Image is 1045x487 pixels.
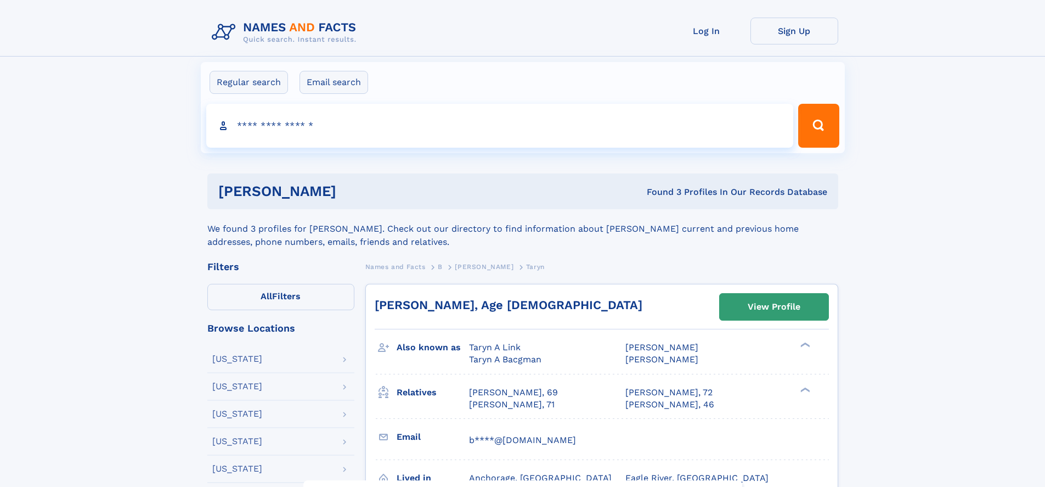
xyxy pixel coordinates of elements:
div: [US_STATE] [212,464,262,473]
div: [US_STATE] [212,437,262,446]
a: [PERSON_NAME], 72 [625,387,713,399]
label: Regular search [210,71,288,94]
div: View Profile [748,294,800,320]
input: search input [206,104,794,148]
div: ❯ [798,342,811,349]
span: [PERSON_NAME] [625,354,698,365]
img: Logo Names and Facts [207,18,365,47]
span: B [438,263,443,271]
span: [PERSON_NAME] [625,342,698,352]
div: Filters [207,262,354,272]
a: [PERSON_NAME], Age [DEMOGRAPHIC_DATA] [375,298,642,312]
label: Email search [300,71,368,94]
div: Found 3 Profiles In Our Records Database [492,186,827,198]
span: Taryn A Link [469,342,521,352]
div: [US_STATE] [212,382,262,391]
span: [PERSON_NAME] [455,263,513,271]
a: Log In [663,18,750,44]
a: [PERSON_NAME], 46 [625,399,714,411]
a: [PERSON_NAME] [455,260,513,273]
a: B [438,260,443,273]
a: Sign Up [750,18,838,44]
button: Search Button [798,104,839,148]
span: Anchorage, [GEOGRAPHIC_DATA] [469,473,612,483]
a: [PERSON_NAME], 69 [469,387,558,399]
div: We found 3 profiles for [PERSON_NAME]. Check out our directory to find information about [PERSON_... [207,209,838,249]
div: [US_STATE] [212,355,262,363]
span: Taryn [526,263,545,271]
a: [PERSON_NAME], 71 [469,399,555,411]
span: Eagle River, [GEOGRAPHIC_DATA] [625,473,769,483]
h3: Email [397,428,469,446]
a: View Profile [720,294,828,320]
label: Filters [207,284,354,310]
div: Browse Locations [207,323,354,333]
span: Taryn A Bacgman [469,354,541,365]
h1: [PERSON_NAME] [218,184,492,198]
h3: Also known as [397,338,469,357]
a: Names and Facts [365,260,426,273]
div: ❯ [798,386,811,393]
div: [US_STATE] [212,410,262,418]
span: All [261,291,272,301]
h3: Relatives [397,383,469,402]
